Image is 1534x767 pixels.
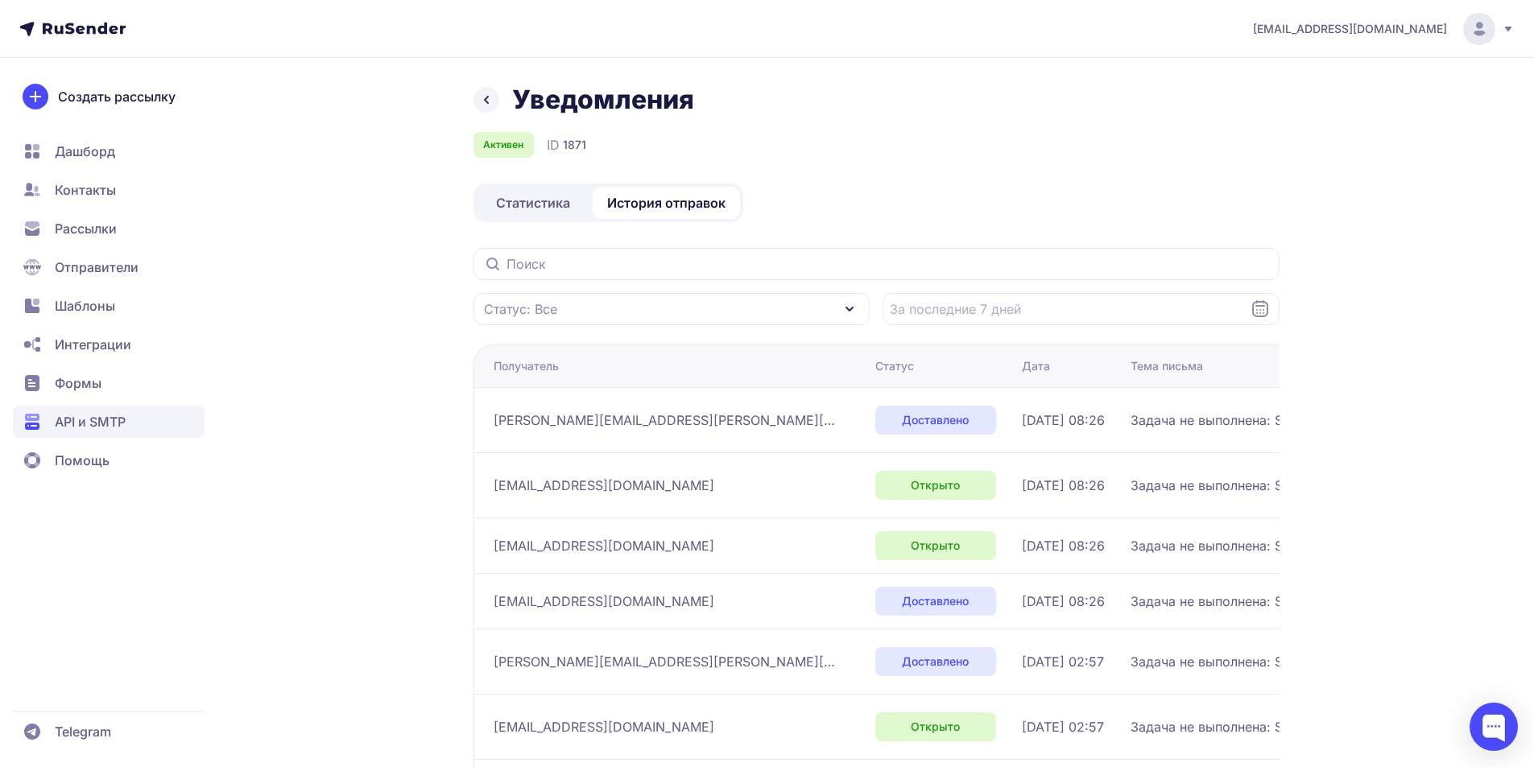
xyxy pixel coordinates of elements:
[494,536,714,555] span: [EMAIL_ADDRESS][DOMAIN_NAME]
[1253,21,1447,37] span: [EMAIL_ADDRESS][DOMAIN_NAME]
[1022,410,1105,430] span: [DATE] 08:26
[911,719,960,735] span: Открыто
[477,187,589,219] a: Статистика
[494,410,840,430] span: [PERSON_NAME][EMAIL_ADDRESS][PERSON_NAME][DOMAIN_NAME]
[55,722,111,741] span: Telegram
[13,715,205,748] a: Telegram
[547,135,586,155] div: ID
[484,299,557,319] span: Статус: Все
[1022,652,1104,671] span: [DATE] 02:57
[494,476,714,495] span: [EMAIL_ADDRESS][DOMAIN_NAME]
[494,358,559,374] div: Получатель
[1022,717,1104,736] span: [DATE] 02:57
[494,652,840,671] span: [PERSON_NAME][EMAIL_ADDRESS][PERSON_NAME][DOMAIN_NAME]
[494,592,714,611] span: [EMAIL_ADDRESS][DOMAIN_NAME]
[1022,536,1105,555] span: [DATE] 08:26
[496,193,570,212] span: Статистика
[1022,358,1050,374] div: Дата
[55,451,110,470] span: Помощь
[902,412,969,428] span: Доставлено
[55,373,101,393] span: Формы
[473,248,1280,280] input: Поиск
[875,358,914,374] div: Статус
[1131,592,1413,611] span: Задача не выполнена: Send user notifications
[55,142,115,161] span: Дашборд
[55,180,116,200] span: Контакты
[1131,717,1413,736] span: Задача не выполнена: Send user notifications
[55,335,131,354] span: Интеграции
[1022,476,1105,495] span: [DATE] 08:26
[483,138,523,151] span: Активен
[911,538,960,554] span: Открыто
[55,219,117,238] span: Рассылки
[58,87,176,106] span: Создать рассылку
[55,258,139,277] span: Отправители
[55,296,115,315] span: Шаблоны
[512,84,694,116] h1: Уведомления
[1131,476,1413,495] span: Задача не выполнена: Send user notifications
[902,654,969,670] span: Доставлено
[1131,358,1203,374] div: Тема письма
[902,593,969,609] span: Доставлено
[563,137,586,153] span: 1871
[494,717,714,736] span: [EMAIL_ADDRESS][DOMAIN_NAME]
[911,477,960,493] span: Открыто
[1131,652,1413,671] span: Задача не выполнена: Send user notifications
[1022,592,1105,611] span: [DATE] 08:26
[593,187,740,219] a: История отправок
[1131,410,1413,430] span: Задача не выполнена: Send user notifications
[1131,536,1413,555] span: Задача не выполнена: Send user notifications
[55,412,126,431] span: API и SMTP
[607,193,726,212] span: История отправок
[883,293,1280,325] input: Datepicker input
